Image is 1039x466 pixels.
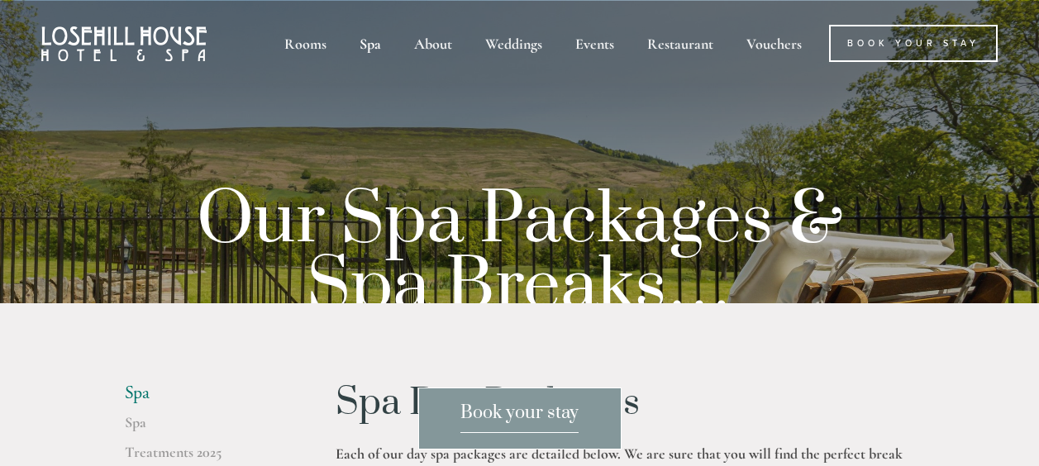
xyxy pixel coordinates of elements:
div: Rooms [269,25,341,62]
p: Our Spa Packages & Spa Breaks… [151,188,889,320]
a: Book Your Stay [829,25,998,62]
div: Spa [345,25,396,62]
div: Weddings [470,25,557,62]
h1: Spa Day Packages [336,383,915,424]
div: About [399,25,467,62]
div: Restaurant [632,25,728,62]
span: Book your stay [460,402,579,433]
a: Book your stay [418,388,622,449]
div: Events [560,25,629,62]
img: Losehill House [41,26,207,61]
li: Spa [125,383,283,404]
a: Vouchers [732,25,817,62]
